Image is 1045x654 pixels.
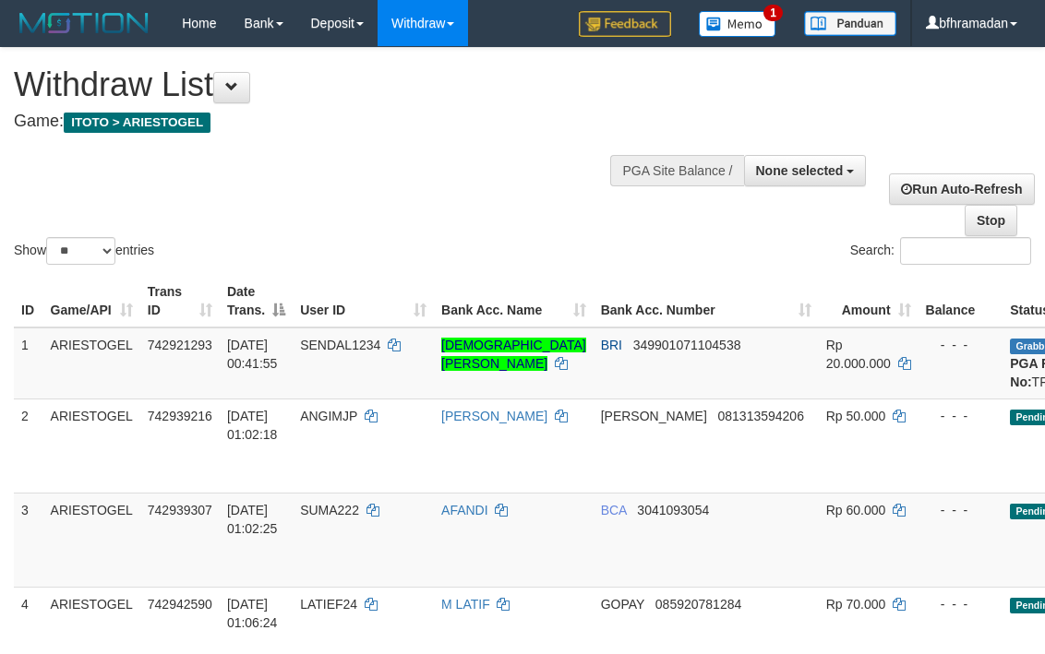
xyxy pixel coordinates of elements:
th: Trans ID: activate to sort column ascending [140,275,220,327]
td: ARIESTOGEL [43,398,140,493]
img: MOTION_logo.png [14,9,154,37]
a: M LATIF [441,597,490,612]
span: SUMA222 [300,503,359,517]
span: [DATE] 00:41:55 [227,338,278,371]
a: Stop [965,205,1017,236]
span: GOPAY [601,597,644,612]
td: 2 [14,398,43,493]
a: Run Auto-Refresh [889,173,1034,205]
td: 3 [14,493,43,587]
label: Search: [850,237,1031,265]
select: Showentries [46,237,115,265]
div: - - - [926,501,996,519]
th: Bank Acc. Name: activate to sort column ascending [434,275,594,327]
img: panduan.png [804,11,896,36]
span: 742939216 [148,409,212,423]
span: Copy 3041093054 to clipboard [637,503,709,517]
a: [PERSON_NAME] [441,409,547,423]
img: Feedback.jpg [579,11,671,37]
td: ARIESTOGEL [43,493,140,587]
span: None selected [756,163,844,178]
span: [DATE] 01:06:24 [227,597,278,630]
span: 742939307 [148,503,212,517]
span: Copy 085920781284 to clipboard [655,597,741,612]
a: AFANDI [441,503,488,517]
span: ITOTO > ARIESTOGEL [64,113,210,133]
span: 742921293 [148,338,212,352]
span: LATIEF24 [300,597,357,612]
span: Rp 60.000 [826,503,886,517]
span: 1 [763,5,783,21]
span: Copy 349901071104538 to clipboard [633,338,741,352]
th: Balance [919,275,1003,327]
h1: Withdraw List [14,66,679,103]
th: Game/API: activate to sort column ascending [43,275,140,327]
span: Rp 50.000 [826,409,886,423]
div: - - - [926,407,996,425]
th: Amount: activate to sort column ascending [819,275,919,327]
span: ANGIMJP [300,409,357,423]
span: Copy 081313594206 to clipboard [717,409,803,423]
span: 742942590 [148,597,212,612]
span: BRI [601,338,622,352]
div: - - - [926,595,996,613]
img: Button%20Memo.svg [699,11,776,37]
span: [DATE] 01:02:25 [227,503,278,536]
a: [DEMOGRAPHIC_DATA][PERSON_NAME] [441,338,586,371]
span: [PERSON_NAME] [601,409,707,423]
div: PGA Site Balance / [610,155,743,186]
span: SENDAL1234 [300,338,380,352]
span: Rp 20.000.000 [826,338,891,371]
span: BCA [601,503,627,517]
th: User ID: activate to sort column ascending [293,275,434,327]
th: ID [14,275,43,327]
h4: Game: [14,113,679,131]
td: 1 [14,327,43,399]
div: - - - [926,336,996,354]
span: [DATE] 01:02:18 [227,409,278,442]
input: Search: [900,237,1031,265]
td: ARIESTOGEL [43,327,140,399]
th: Date Trans.: activate to sort column descending [220,275,293,327]
label: Show entries [14,237,154,265]
span: Rp 70.000 [826,597,886,612]
button: None selected [744,155,867,186]
th: Bank Acc. Number: activate to sort column ascending [594,275,819,327]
